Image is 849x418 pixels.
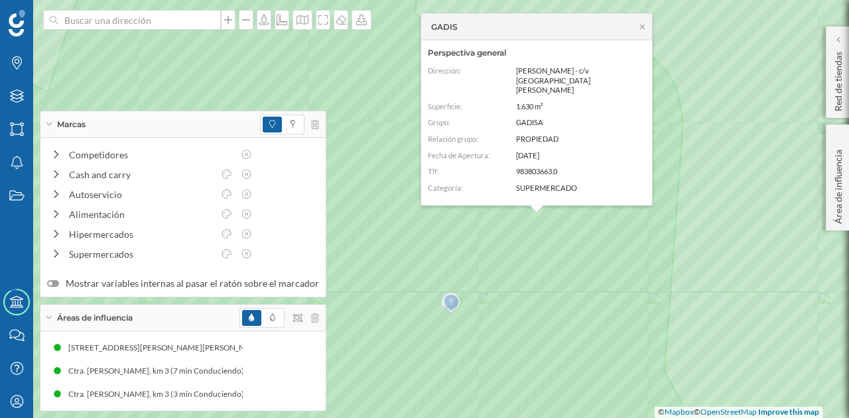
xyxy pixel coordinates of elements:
span: Marcas [57,119,86,131]
div: [STREET_ADDRESS][PERSON_NAME][PERSON_NAME] (5 min Conduciendo) [67,341,345,354]
div: Competidores [69,148,233,162]
div: Autoservicio [69,187,214,201]
div: Cash and carry [69,168,214,182]
a: OpenStreetMap [700,407,757,417]
span: [DATE] [516,150,539,159]
span: Áreas de influencia [57,312,133,324]
div: Hipermercados [69,227,214,241]
span: 983803663.0 [516,167,557,176]
span: Relación grupo: [428,134,478,143]
p: Red de tiendas [832,46,845,111]
div: Ctra. [PERSON_NAME], km 3 (3 min Conduciendo) [68,388,251,401]
span: PROPIEDAD [516,134,558,143]
span: GADIS [431,21,458,32]
span: GADISA [516,118,543,127]
div: Ctra. [PERSON_NAME], km 3 (7 min Conduciendo) [68,364,251,378]
div: Alimentación [69,207,214,221]
span: Categoría: [428,183,463,191]
span: 1.630 m² [516,102,543,111]
div: Supermercados [69,247,214,261]
a: Mapbox [665,407,694,417]
img: Geoblink Logo [9,10,25,36]
p: Área de influencia [832,144,845,224]
span: Grupo: [428,118,450,127]
span: SUPERMERCADO [516,183,577,191]
label: Mostrar variables internas al pasar el ratón sobre el marcador [47,277,319,290]
div: © © [655,407,822,418]
a: Improve this map [758,407,819,417]
span: Fecha de Apertura: [428,150,490,159]
h6: Perspectiva general [428,47,645,59]
span: Tlf: [428,167,439,176]
span: [PERSON_NAME] - c/v [GEOGRAPHIC_DATA][PERSON_NAME] [516,66,590,94]
span: Superficie: [428,102,462,111]
span: Dirección: [428,66,461,75]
